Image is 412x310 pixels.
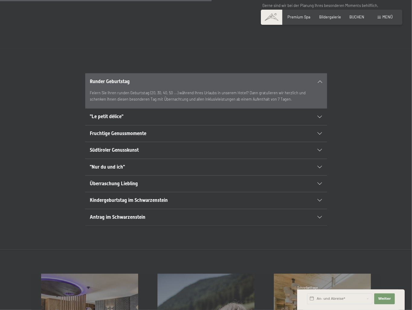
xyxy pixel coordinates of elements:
[319,15,341,19] a: Bildergalerie
[90,131,147,136] span: Fruchtige Genussmomente
[288,15,311,19] a: Premium Spa
[90,214,146,220] span: Antrag im Schwarzenstein
[374,293,395,304] button: Weiter
[90,197,168,203] span: Kindergeburtstag im Schwarzenstein
[90,114,124,119] span: "Le petit délice"
[90,147,139,153] span: Südtiroler Genusskunst
[262,2,394,15] p: Gerne sind wir bei der Planung Ihres besonderen Moments behilflich, kontaktieren Sie uns einfach ...
[90,164,125,170] span: "Nur du und ich"
[382,15,393,19] span: Menü
[90,181,138,186] span: Überraschung Liebling
[90,90,322,102] p: Feiern Sie Ihren runden Geburtstag (20, 30, 40, 50 ...) während Ihres Urlaubs in unserem Hotel? D...
[297,286,318,289] span: Schnellanfrage
[378,296,391,301] span: Weiter
[90,79,130,84] span: Runder Geburtstag
[349,15,364,19] a: BUCHEN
